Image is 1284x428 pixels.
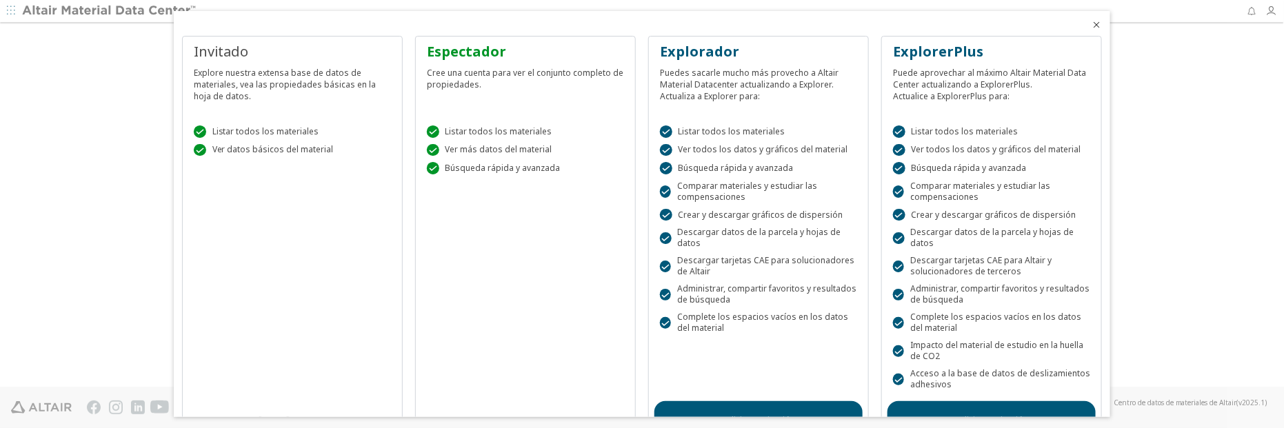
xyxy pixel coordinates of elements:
font:  [893,318,904,329]
font:  [660,261,671,272]
font: Descargar tarjetas CAE para solucionadores de Altair [677,254,854,277]
font:  [894,126,905,137]
font:  [660,233,671,244]
font: Solicitar cotización [722,414,796,426]
font: Ver todos los datos y gráficos del material [679,143,848,155]
font: Impacto del material de estudio en la huella de CO2 [910,339,1083,362]
font: Ver datos básicos del material [212,143,334,155]
font: Búsqueda rápida y avanzada [445,162,561,174]
font:  [893,346,904,357]
font: Cree una cuenta para ver el conjunto completo de propiedades. [427,67,623,90]
font:  [894,210,905,221]
font: Comparar materiales y estudiar las compensaciones [677,180,817,203]
font: Búsqueda rápida y avanzada [912,162,1027,174]
font:  [661,126,672,137]
font: Actualiza a Explorer para: [660,90,760,102]
font:  [893,261,904,272]
font: Puede aprovechar al máximo Altair Material Data Center actualizando a ExplorerPlus. [893,67,1086,90]
font: Listar todos los materiales [445,125,552,137]
font: Crear y descargar gráficos de dispersión [912,209,1076,221]
font: Ver más datos del material [445,143,552,155]
font: Ver todos los datos y gráficos del material [912,143,1081,155]
font: Crear y descargar gráficos de dispersión [679,209,843,221]
font: ExplorerPlus [893,42,983,61]
font:  [661,145,672,156]
font: Actualice a ExplorerPlus para: [893,90,1010,102]
font:  [194,126,205,137]
font: Invitado [194,42,248,61]
font: Administrar, compartir favoritos y resultados de búsqueda [910,283,1090,305]
font: Complete los espacios vacíos en los datos del material [677,311,848,334]
font: Administrar, compartir favoritos y resultados de búsqueda [677,283,856,305]
font: Complete los espacios vacíos en los datos del material [910,311,1081,334]
font:  [428,145,439,156]
font: Espectador [427,42,506,61]
font:  [194,145,205,156]
font: Explorador [660,42,739,61]
font: Descargar datos de la parcela y hojas de datos [678,226,841,249]
font: Comparar materiales y estudiar las compensaciones [910,180,1050,203]
font:  [893,289,904,300]
font:  [660,318,671,329]
font: Acceso a la base de datos de deslizamientos adhesivos [910,367,1090,390]
font:  [893,374,904,385]
font: Puedes sacarle mucho más provecho a Altair Material Datacenter actualizando a Explorer. [660,67,839,90]
font:  [894,163,905,174]
font: Explore nuestra extensa base de datos de materiales, vea las propiedades básicas en la hoja de da... [194,67,376,102]
font: Búsqueda rápida y avanzada [679,162,794,174]
font:  [893,233,904,244]
font: Listar todos los materiales [679,125,785,137]
font: Listar todos los materiales [912,125,1019,137]
font:  [893,186,904,197]
font:  [428,126,439,137]
font: Descargar tarjetas CAE para Altair y solucionadores de terceros [910,254,1052,277]
font:  [661,163,672,174]
button: Cerca [1091,19,1102,30]
font: Descargar datos de la parcela y hojas de datos [911,226,1074,249]
font: Solicitar cotización [955,414,1029,426]
font:  [661,210,672,221]
font:  [428,163,439,174]
font:  [894,145,905,156]
font:  [660,289,671,300]
font:  [660,186,671,197]
font: Listar todos los materiales [212,125,319,137]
